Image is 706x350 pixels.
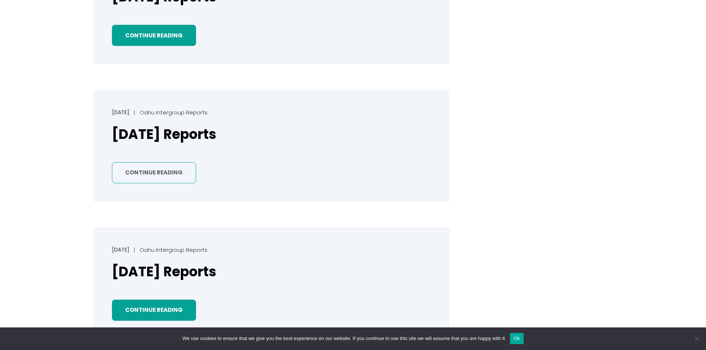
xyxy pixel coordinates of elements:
a: [DATE] Reports [112,126,216,144]
a: Continue Reading [112,25,196,46]
button: Ok [510,333,524,344]
a: Oahu Intergroup Reports [140,109,208,116]
span: No [693,335,700,342]
a: Continue Reading [112,162,196,183]
a: [DATE] Reports [112,263,216,281]
a: Oahu Intergroup Reports [140,246,208,254]
a: [DATE] [112,246,129,253]
a: Continue Reading [112,300,196,321]
span: We use cookies to ensure that we give you the best experience on our website. If you continue to ... [182,335,506,342]
a: [DATE] [112,109,129,116]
